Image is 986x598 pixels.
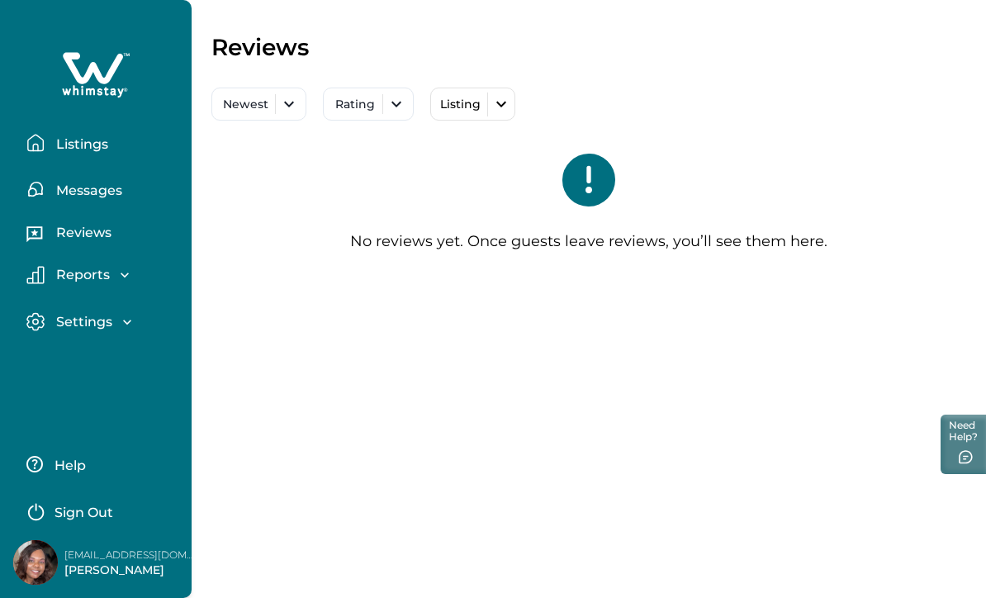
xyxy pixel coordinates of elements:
button: Newest [211,88,306,121]
button: Reports [26,266,178,284]
button: Messages [26,173,178,206]
button: Listings [26,126,178,159]
p: Reviews [211,33,309,61]
button: Listing [430,88,515,121]
button: Settings [26,312,178,331]
p: [EMAIL_ADDRESS][DOMAIN_NAME] [64,547,197,563]
img: Whimstay Host [13,540,58,585]
p: Sign Out [55,505,113,521]
p: [PERSON_NAME] [64,562,197,579]
p: Reviews [51,225,111,241]
p: Help [50,458,86,474]
button: Sign Out [26,494,173,527]
p: No reviews yet. Once guests leave reviews, you’ll see them here. [350,233,827,251]
button: Help [26,448,173,481]
p: Settings [51,314,112,330]
p: Listings [51,136,108,153]
p: Listing [436,97,481,112]
p: Reports [51,267,110,283]
button: Reviews [26,219,178,252]
p: Messages [51,183,122,199]
button: Rating [323,88,414,121]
